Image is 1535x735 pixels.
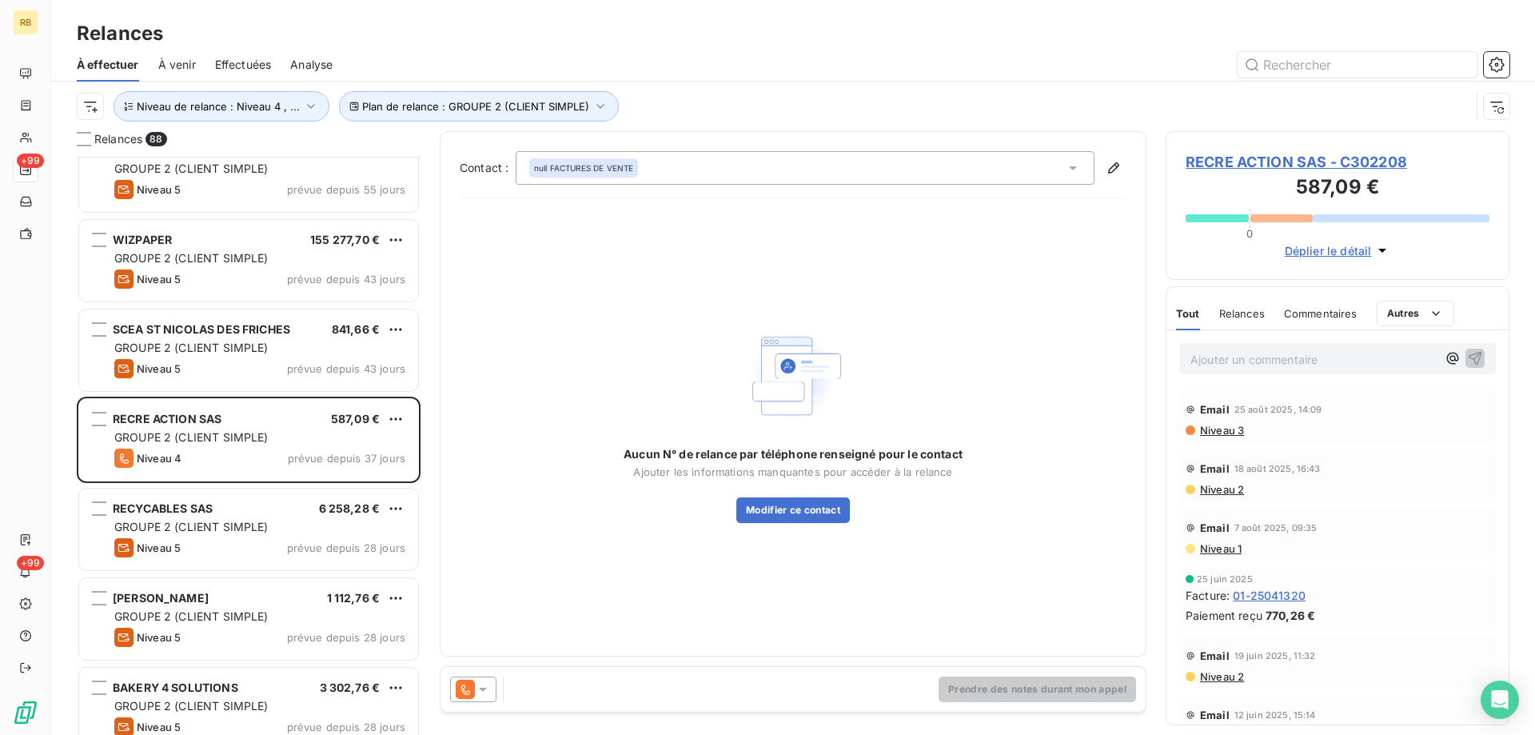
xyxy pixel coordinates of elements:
span: Email [1200,709,1230,721]
span: Tout [1176,307,1200,320]
img: Empty state [742,325,844,428]
div: RB [13,10,38,35]
span: GROUPE 2 (CLIENT SIMPLE) [114,699,269,713]
span: BAKERY 4 SOLUTIONS [113,681,238,694]
span: Niveau 1 [1198,542,1242,555]
span: prévue depuis 28 jours [287,721,405,733]
span: 01-25041320 [1233,587,1306,604]
button: Déplier le détail [1280,242,1396,260]
div: grid [77,157,421,735]
span: GROUPE 2 (CLIENT SIMPLE) [114,251,269,265]
span: Déplier le détail [1285,242,1372,259]
span: 18 août 2025, 16:43 [1234,464,1321,473]
span: null FACTURES DE VENTE [534,162,633,174]
span: Niveau 5 [137,183,181,196]
div: Open Intercom Messenger [1481,681,1519,719]
span: 12 juin 2025, 15:14 [1234,710,1316,720]
span: prévue depuis 43 jours [287,362,405,375]
span: 0 [1246,227,1253,240]
span: prévue depuis 28 jours [287,541,405,554]
span: 25 août 2025, 14:09 [1234,405,1322,414]
button: Modifier ce contact [736,497,850,523]
span: 155 277,70 € [310,233,380,246]
span: Commentaires [1284,307,1358,320]
span: +99 [17,556,44,570]
span: Email [1200,521,1230,534]
span: GROUPE 2 (CLIENT SIMPLE) [114,609,269,623]
span: 770,26 € [1266,607,1315,624]
img: Logo LeanPay [13,700,38,725]
span: GROUPE 2 (CLIENT SIMPLE) [114,520,269,533]
span: Email [1200,462,1230,475]
span: Relances [1219,307,1265,320]
span: Niveau 5 [137,721,181,733]
span: 19 juin 2025, 11:32 [1234,651,1316,661]
span: 1 112,76 € [327,591,381,605]
span: 6 258,28 € [319,501,381,515]
label: Contact : [460,160,516,176]
span: GROUPE 2 (CLIENT SIMPLE) [114,430,269,444]
span: prévue depuis 43 jours [287,273,405,286]
span: Relances [94,131,142,147]
span: RECRE ACTION SAS - C302208 [1186,151,1489,173]
span: Niveau 5 [137,631,181,644]
span: 25 juin 2025 [1197,574,1253,584]
span: GROUPE 2 (CLIENT SIMPLE) [114,341,269,354]
span: 587,09 € [331,412,380,425]
span: Email [1200,403,1230,416]
span: Niveau 5 [137,541,181,554]
span: +99 [17,154,44,168]
span: prévue depuis 28 jours [287,631,405,644]
button: Prendre des notes durant mon appel [939,677,1136,702]
button: Autres [1377,301,1454,326]
span: Niveau 4 [137,452,181,465]
span: prévue depuis 55 jours [287,183,405,196]
span: 841,66 € [332,322,380,336]
span: Niveau 2 [1198,483,1244,496]
span: Email [1200,649,1230,662]
span: GROUPE 2 (CLIENT SIMPLE) [114,162,269,175]
span: RECRE ACTION SAS [113,412,221,425]
span: Facture : [1186,587,1230,604]
span: Niveau 5 [137,273,181,286]
button: Plan de relance : GROUPE 2 (CLIENT SIMPLE) [339,91,619,122]
span: [PERSON_NAME] [113,591,209,605]
span: Paiement reçu [1186,607,1262,624]
span: Ajouter les informations manquantes pour accéder à la relance [633,465,952,478]
span: Niveau de relance : Niveau 4 , ... [137,100,300,113]
span: À venir [158,57,196,73]
span: À effectuer [77,57,139,73]
span: Niveau 5 [137,362,181,375]
span: 3 302,76 € [320,681,381,694]
span: Effectuées [215,57,272,73]
h3: Relances [77,19,163,48]
span: Niveau 2 [1198,670,1244,683]
input: Rechercher [1238,52,1477,78]
button: Niveau de relance : Niveau 4 , ... [114,91,329,122]
span: 88 [146,132,166,146]
span: RECYCABLES SAS [113,501,213,515]
span: Niveau 3 [1198,424,1244,437]
span: Aucun N° de relance par téléphone renseigné pour le contact [624,446,963,462]
h3: 587,09 € [1186,173,1489,205]
span: WIZPAPER [113,233,172,246]
span: Analyse [290,57,333,73]
span: SCEA ST NICOLAS DES FRICHES [113,322,290,336]
span: Plan de relance : GROUPE 2 (CLIENT SIMPLE) [362,100,589,113]
span: prévue depuis 37 jours [288,452,405,465]
span: 7 août 2025, 09:35 [1234,523,1318,533]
